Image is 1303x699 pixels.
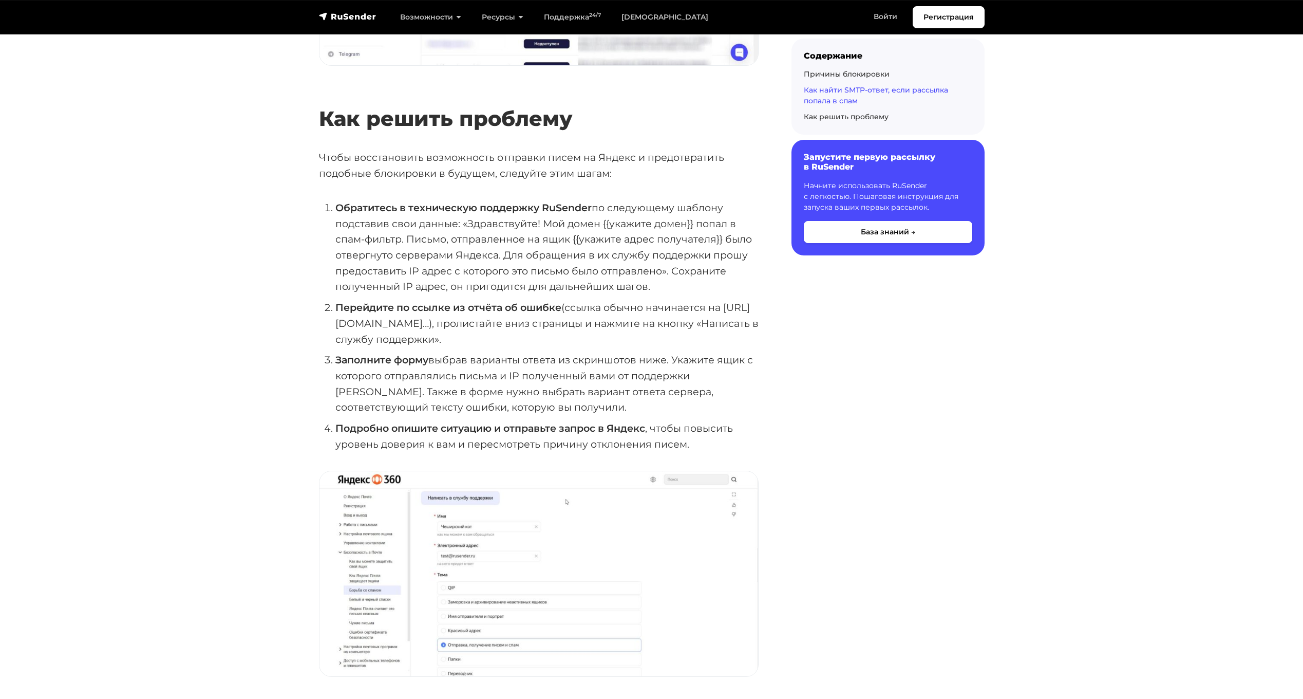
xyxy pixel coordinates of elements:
a: Поддержка24/7 [534,7,611,28]
a: Как найти SMTP-ответ, если рассылка попала в спам [804,85,948,105]
p: Начните использовать RuSender с легкостью. Пошаговая инструкция для запуска ваших первых рассылок. [804,180,972,213]
strong: Подробно опишите ситуацию и отправьте запрос в Яндекс [335,422,645,434]
button: База знаний → [804,221,972,243]
sup: 24/7 [589,12,601,19]
h6: Запустите первую рассылку в RuSender [804,152,972,172]
li: выбрав варианты ответа из скриншотов ниже. Укажите ящик с которого отправлялись письма и IP получ... [335,352,759,415]
a: Причины блокировки [804,69,890,79]
strong: Перейдите по ссылке из отчёта об ошибке [335,301,561,314]
strong: Заполните форму [335,354,428,366]
img: Служба поддержки Яндекс 360 [319,471,758,676]
li: , чтобы повысить уровень доверия к вам и пересмотреть причину отклонения писем. [335,420,759,452]
strong: Обратитесь в техническую поддержку RuSender [335,201,592,214]
p: Чтобы восстановить возможность отправки писем на Яндекс и предотвратить подобные блокировки в буд... [319,150,759,181]
a: Как решить проблему [804,112,889,121]
a: Регистрация [913,6,985,28]
a: Запустите первую рассылку в RuSender Начните использовать RuSender с легкостью. Пошаговая инструк... [791,140,985,255]
div: Содержание [804,51,972,61]
li: по следующему шаблону подставив свои данные: «Здравствуйте! Мой домен {{укажите домен}} попал в с... [335,200,759,295]
img: RuSender [319,11,376,22]
a: Возможности [390,7,471,28]
a: Ресурсы [471,7,534,28]
a: Войти [863,6,908,27]
a: [DEMOGRAPHIC_DATA] [611,7,719,28]
h2: Как решить проблему [319,76,759,131]
li: (ссылка обычно начинается на [URL][DOMAIN_NAME]…), пролистайте вниз страницы и нажмите на кнопку ... [335,300,759,347]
